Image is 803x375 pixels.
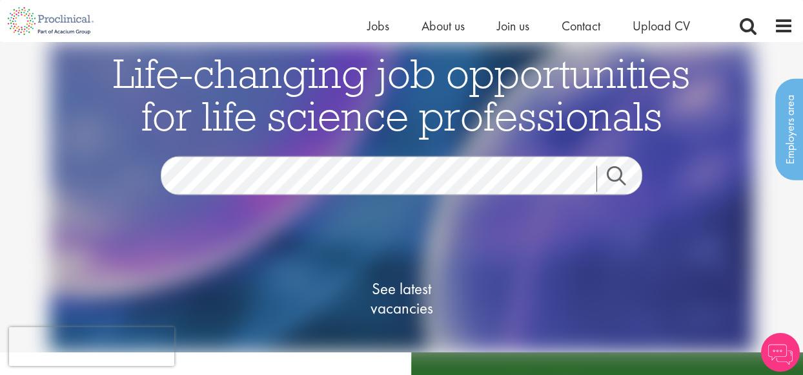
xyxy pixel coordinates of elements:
img: Chatbot [761,333,800,372]
iframe: reCAPTCHA [9,327,174,366]
a: Upload CV [633,17,690,34]
a: See latestvacancies [337,228,466,370]
span: Life-changing job opportunities for life science professionals [113,47,690,142]
a: Join us [497,17,529,34]
a: About us [422,17,465,34]
img: candidate home [50,42,754,352]
span: See latest vacancies [337,279,466,318]
a: Job search submit button [596,166,652,192]
a: Contact [562,17,600,34]
a: Jobs [367,17,389,34]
